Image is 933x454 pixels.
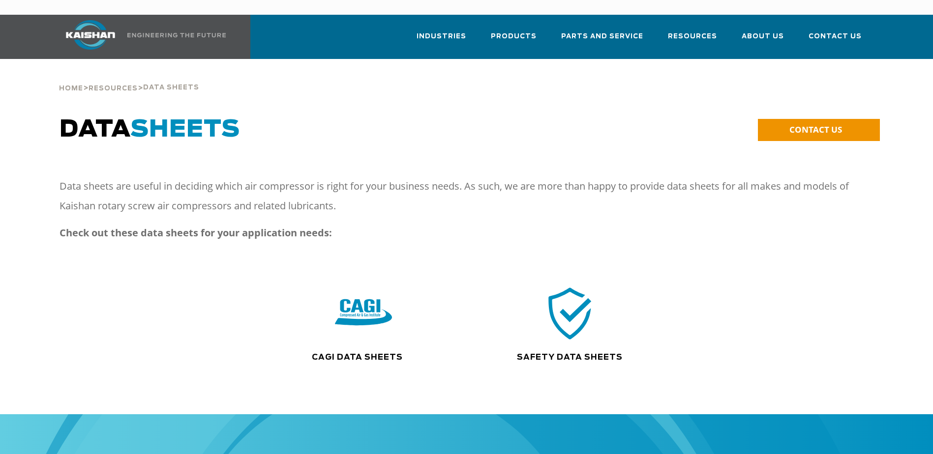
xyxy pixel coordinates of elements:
[561,31,643,42] span: Parts and Service
[60,226,332,239] strong: Check out these data sheets for your application needs:
[742,24,784,57] a: About Us
[60,118,240,142] span: DATA
[335,284,392,342] img: CAGI
[789,124,842,135] span: CONTACT US
[417,31,466,42] span: Industries
[89,85,138,92] span: Resources
[127,33,226,37] img: Engineering the future
[542,284,599,342] img: safety icon
[417,24,466,57] a: Industries
[89,84,138,92] a: Resources
[59,59,199,96] div: > >
[260,284,467,342] div: CAGI
[758,119,880,141] a: CONTACT US
[312,353,403,361] a: CAGI Data Sheets
[561,24,643,57] a: Parts and Service
[809,24,862,57] a: Contact Us
[143,85,199,91] span: Data Sheets
[668,24,717,57] a: Resources
[54,20,127,50] img: kaishan logo
[668,31,717,42] span: Resources
[59,85,83,92] span: Home
[130,118,240,142] span: SHEETS
[491,31,537,42] span: Products
[60,176,856,216] p: Data sheets are useful in deciding which air compressor is right for your business needs. As such...
[491,24,537,57] a: Products
[517,353,623,361] a: Safety Data Sheets
[59,84,83,92] a: Home
[809,31,862,42] span: Contact Us
[742,31,784,42] span: About Us
[54,15,228,59] a: Kaishan USA
[475,284,664,342] div: safety icon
